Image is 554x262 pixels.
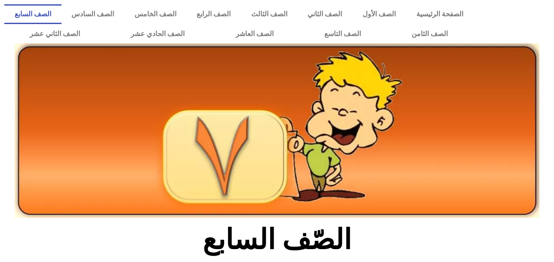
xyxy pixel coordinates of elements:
a: الصف الحادي عشر [105,24,210,44]
a: الصف السادس [62,4,125,24]
a: الصف الثالث [241,4,298,24]
a: الصف العاشر [210,24,299,44]
a: الصف الثاني عشر [4,24,105,44]
a: الصف الثاني [298,4,353,24]
a: الصف الخامس [124,4,187,24]
a: الصف الرابع [187,4,241,24]
a: الصف الأول [352,4,406,24]
h2: الصّف السابع [135,223,419,256]
a: الصف الثامن [386,24,473,44]
a: الصفحة الرئيسية [406,4,474,24]
a: الصف السابع [4,4,62,24]
a: الصف التاسع [299,24,386,44]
